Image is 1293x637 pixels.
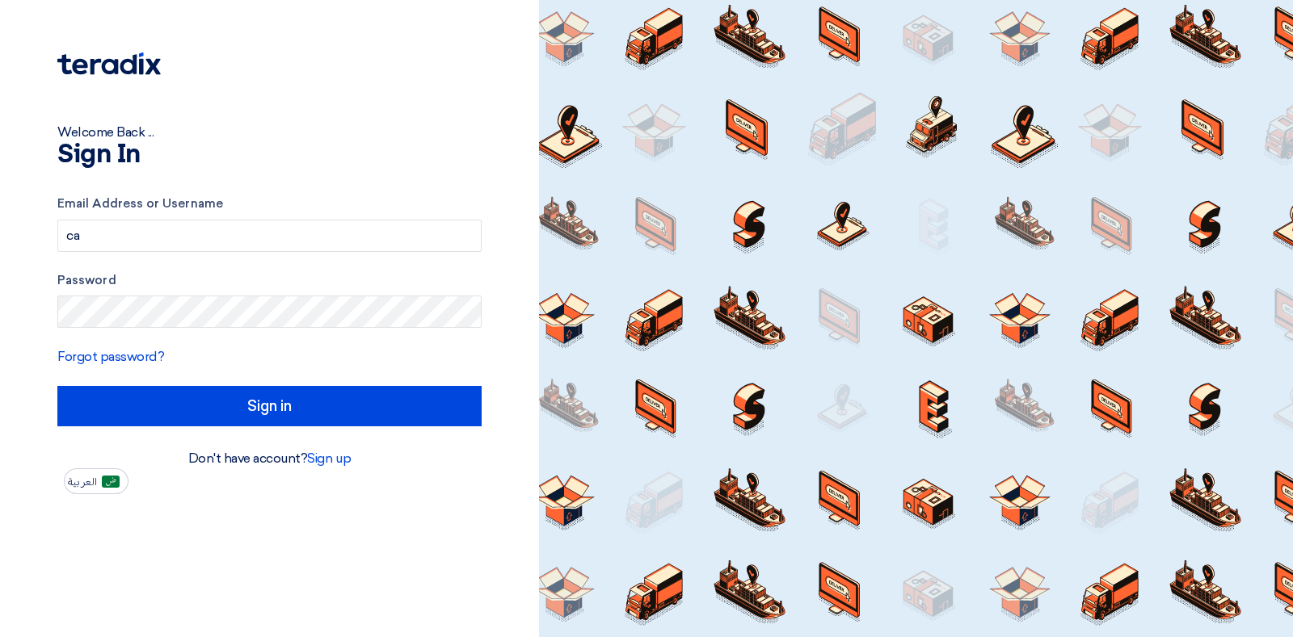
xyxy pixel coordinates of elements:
[102,476,120,488] img: ar-AR.png
[64,468,128,494] button: العربية
[57,449,482,468] div: Don't have account?
[57,271,482,290] label: Password
[57,349,164,364] a: Forgot password?
[57,142,482,168] h1: Sign In
[57,123,482,142] div: Welcome Back ...
[307,451,351,466] a: Sign up
[57,220,482,252] input: Enter your business email or username
[57,386,482,426] input: Sign in
[57,195,482,213] label: Email Address or Username
[57,52,161,75] img: Teradix logo
[68,476,97,488] span: العربية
